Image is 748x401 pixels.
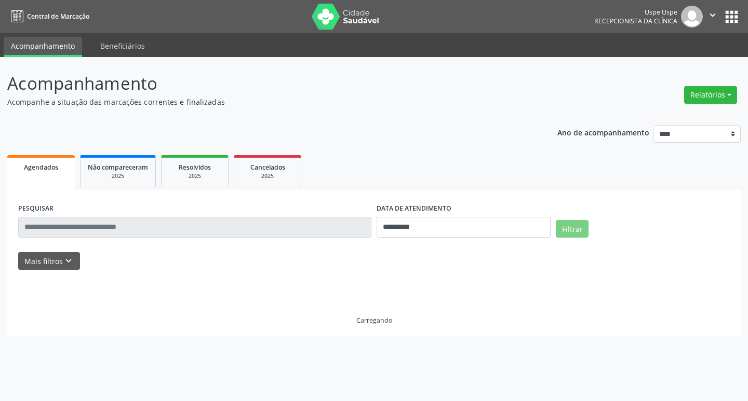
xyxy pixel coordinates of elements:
button: Filtrar [556,220,589,238]
p: Acompanhamento [7,71,520,96]
span: Agendados [24,163,58,172]
i: keyboard_arrow_down [63,255,74,267]
img: img [681,6,703,27]
label: PESQUISAR [18,201,54,217]
a: Central de Marcação [7,8,89,25]
span: Cancelados [250,163,285,172]
button: Relatórios [684,86,737,104]
button: Mais filtroskeyboard_arrow_down [18,252,80,270]
p: Acompanhe a situação das marcações correntes e finalizadas [7,96,520,107]
div: Carregando [356,316,392,325]
div: Uspe Uspe [594,8,677,17]
i:  [707,9,718,21]
span: Não compareceram [88,163,148,172]
span: Recepcionista da clínica [594,17,677,25]
div: 2025 [242,172,293,180]
label: DATA DE ATENDIMENTO [377,201,451,217]
a: Acompanhamento [4,37,82,57]
span: Central de Marcação [27,12,89,21]
button:  [703,6,723,27]
button: apps [723,8,741,26]
p: Ano de acompanhamento [557,126,649,139]
span: Resolvidos [179,163,211,172]
div: 2025 [88,172,148,180]
a: Beneficiários [93,37,152,55]
div: 2025 [169,172,221,180]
